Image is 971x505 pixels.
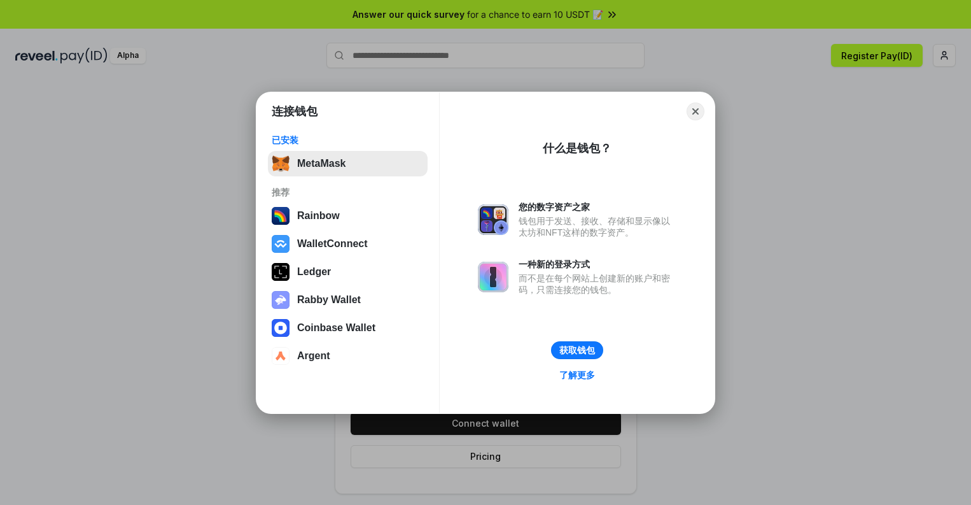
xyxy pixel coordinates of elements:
div: 了解更多 [559,369,595,381]
div: Rabby Wallet [297,294,361,306]
div: 什么是钱包？ [543,141,611,156]
div: 获取钱包 [559,345,595,356]
button: WalletConnect [268,231,428,257]
div: 已安装 [272,134,424,146]
img: svg+xml,%3Csvg%20xmlns%3D%22http%3A%2F%2Fwww.w3.org%2F2000%2Fsvg%22%20fill%3D%22none%22%20viewBox... [478,204,508,235]
button: 获取钱包 [551,341,603,359]
button: Rainbow [268,203,428,229]
img: svg+xml,%3Csvg%20xmlns%3D%22http%3A%2F%2Fwww.w3.org%2F2000%2Fsvg%22%20width%3D%2228%22%20height%3... [272,263,290,281]
div: 您的数字资产之家 [519,201,676,213]
button: Coinbase Wallet [268,315,428,341]
div: MetaMask [297,158,346,169]
div: Rainbow [297,210,340,222]
button: Argent [268,343,428,369]
img: svg+xml,%3Csvg%20width%3D%2228%22%20height%3D%2228%22%20viewBox%3D%220%200%2028%2028%22%20fill%3D... [272,235,290,253]
button: Close [687,103,704,120]
div: Coinbase Wallet [297,322,375,334]
div: 一种新的登录方式 [519,259,676,270]
h1: 连接钱包 [272,104,318,119]
div: Ledger [297,266,331,278]
div: Argent [297,350,330,362]
div: 钱包用于发送、接收、存储和显示像以太坊和NFT这样的数字资产。 [519,215,676,238]
div: 而不是在每个网站上创建新的账户和密码，只需连接您的钱包。 [519,273,676,295]
button: MetaMask [268,151,428,176]
img: svg+xml,%3Csvg%20xmlns%3D%22http%3A%2F%2Fwww.w3.org%2F2000%2Fsvg%22%20fill%3D%22none%22%20viewBox... [478,262,508,292]
button: Rabby Wallet [268,287,428,313]
img: svg+xml,%3Csvg%20width%3D%22120%22%20height%3D%22120%22%20viewBox%3D%220%200%20120%20120%22%20fil... [272,207,290,225]
a: 了解更多 [552,367,603,383]
div: 推荐 [272,187,424,198]
img: svg+xml,%3Csvg%20fill%3D%22none%22%20height%3D%2233%22%20viewBox%3D%220%200%2035%2033%22%20width%... [272,155,290,173]
img: svg+xml,%3Csvg%20xmlns%3D%22http%3A%2F%2Fwww.w3.org%2F2000%2Fsvg%22%20fill%3D%22none%22%20viewBox... [272,291,290,309]
img: svg+xml,%3Csvg%20width%3D%2228%22%20height%3D%2228%22%20viewBox%3D%220%200%2028%2028%22%20fill%3D... [272,347,290,365]
div: WalletConnect [297,238,368,250]
img: svg+xml,%3Csvg%20width%3D%2228%22%20height%3D%2228%22%20viewBox%3D%220%200%2028%2028%22%20fill%3D... [272,319,290,337]
button: Ledger [268,259,428,285]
